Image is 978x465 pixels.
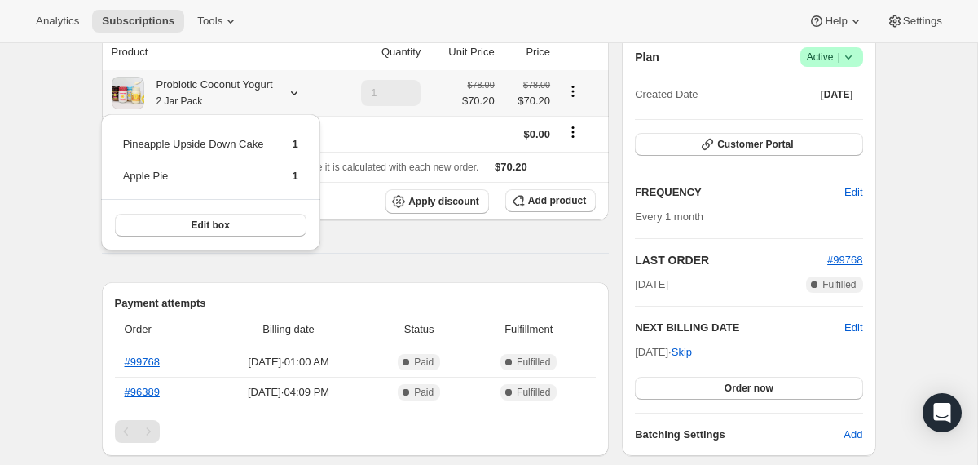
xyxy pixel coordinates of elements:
[115,312,206,348] th: Order
[835,179,872,206] button: Edit
[834,422,872,448] button: Add
[903,15,942,28] span: Settings
[635,86,698,103] span: Created Date
[500,34,555,70] th: Price
[495,161,527,173] span: $70.20
[197,15,222,28] span: Tools
[102,15,174,28] span: Subscriptions
[102,34,335,70] th: Product
[210,384,367,401] span: [DATE] · 04:09 PM
[468,80,495,90] small: $78.00
[36,15,79,28] span: Analytics
[156,95,203,107] small: 2 Jar Pack
[462,93,495,109] span: $70.20
[923,393,962,432] div: Open Intercom Messenger
[635,320,844,336] h2: NEXT BILLING DATE
[635,346,692,358] span: [DATE] ·
[560,82,586,100] button: Product actions
[672,344,692,361] span: Skip
[827,252,862,268] button: #99768
[517,386,550,399] span: Fulfilled
[523,80,550,90] small: $78.00
[524,128,551,140] span: $0.00
[377,321,461,338] span: Status
[414,356,434,369] span: Paid
[334,34,425,70] th: Quantity
[635,184,844,201] h2: FREQUENCY
[799,10,873,33] button: Help
[92,10,184,33] button: Subscriptions
[662,339,702,365] button: Skip
[292,138,297,150] span: 1
[471,321,586,338] span: Fulfillment
[191,219,229,232] span: Edit box
[717,138,793,151] span: Customer Portal
[811,83,863,106] button: [DATE]
[425,34,499,70] th: Unit Price
[821,88,853,101] span: [DATE]
[210,354,367,370] span: [DATE] · 01:00 AM
[26,10,89,33] button: Analytics
[112,77,144,109] img: product img
[837,51,839,64] span: |
[385,189,489,214] button: Apply discount
[635,427,844,443] h6: Batching Settings
[635,49,659,65] h2: Plan
[827,254,862,266] a: #99768
[115,420,597,443] nav: Pagination
[122,167,265,197] td: Apple Pie
[414,386,434,399] span: Paid
[517,356,550,369] span: Fulfilled
[292,170,297,182] span: 1
[877,10,952,33] button: Settings
[807,49,857,65] span: Active
[844,320,862,336] button: Edit
[210,321,367,338] span: Billing date
[144,77,273,109] div: Probiotic Coconut Yogurt
[844,427,862,443] span: Add
[505,189,596,212] button: Add product
[635,252,827,268] h2: LAST ORDER
[725,382,773,395] span: Order now
[560,123,586,141] button: Shipping actions
[635,377,862,400] button: Order now
[125,386,160,398] a: #96389
[115,295,597,312] h2: Payment attempts
[125,356,160,368] a: #99768
[825,15,847,28] span: Help
[635,277,668,293] span: [DATE]
[844,184,862,201] span: Edit
[122,135,265,166] td: Pineapple Upside Down Cake
[504,93,550,109] span: $70.20
[528,194,586,207] span: Add product
[408,195,479,208] span: Apply discount
[635,210,703,223] span: Every 1 month
[635,133,862,156] button: Customer Portal
[115,214,306,237] button: Edit box
[187,10,249,33] button: Tools
[822,278,856,291] span: Fulfilled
